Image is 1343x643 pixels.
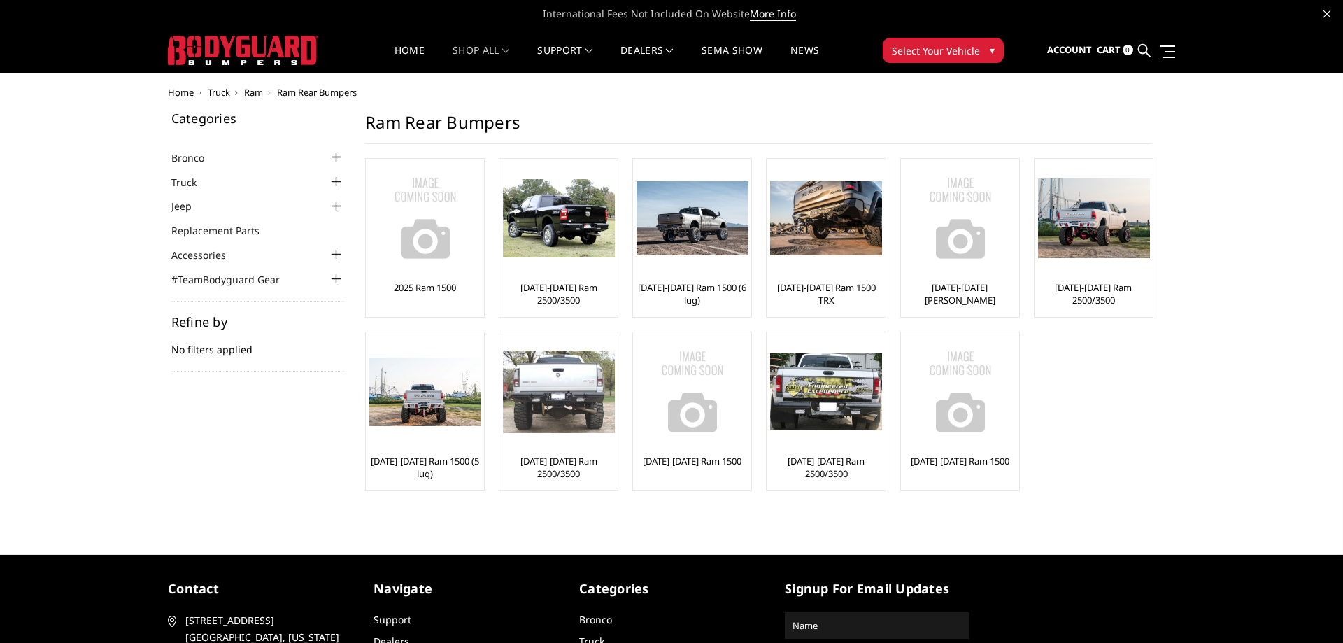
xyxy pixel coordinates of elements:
a: [DATE]-[DATE] Ram 1500 (6 lug) [637,281,748,306]
a: [DATE]-[DATE] Ram 1500 [911,455,1009,467]
img: BODYGUARD BUMPERS [168,36,318,65]
a: News [790,45,819,73]
img: No Image [369,162,481,274]
a: Jeep [171,199,209,213]
span: Cart [1097,43,1121,56]
a: Truck [171,175,214,190]
a: #TeamBodyguard Gear [171,272,297,287]
a: Ram [244,86,263,99]
a: Bronco [579,613,612,626]
a: Bronco [171,150,222,165]
span: 0 [1123,45,1133,55]
a: Dealers [620,45,674,73]
h5: signup for email updates [785,579,969,598]
a: No Image [904,162,1016,274]
a: [DATE]-[DATE] Ram 2500/3500 [503,281,614,306]
h5: contact [168,579,353,598]
img: No Image [637,336,748,448]
h5: Refine by [171,316,345,328]
a: Cart 0 [1097,31,1133,69]
img: No Image [904,336,1016,448]
a: Support [537,45,592,73]
a: Account [1047,31,1092,69]
h5: Categories [579,579,764,598]
a: More Info [750,7,796,21]
span: Select Your Vehicle [892,43,980,58]
img: No Image [904,162,1016,274]
a: Support [374,613,411,626]
div: No filters applied [171,316,345,372]
span: Ram Rear Bumpers [277,86,357,99]
a: [DATE]-[DATE] Ram 1500 TRX [770,281,881,306]
a: Home [395,45,425,73]
a: No Image [369,162,481,274]
button: Select Your Vehicle [883,38,1004,63]
input: Name [787,614,967,637]
a: 2025 Ram 1500 [394,281,456,294]
h1: Ram Rear Bumpers [365,112,1151,144]
h5: Navigate [374,579,558,598]
a: shop all [453,45,509,73]
a: [DATE]-[DATE] Ram 2500/3500 [503,455,614,480]
span: ▾ [990,43,995,57]
h5: Categories [171,112,345,125]
a: No Image [904,336,1016,448]
a: SEMA Show [702,45,762,73]
a: Replacement Parts [171,223,277,238]
a: Truck [208,86,230,99]
a: Accessories [171,248,243,262]
a: [DATE]-[DATE] Ram 2500/3500 [770,455,881,480]
span: Account [1047,43,1092,56]
a: Home [168,86,194,99]
a: [DATE]-[DATE] Ram 2500/3500 [1038,281,1149,306]
a: [DATE]-[DATE] Ram 1500 (5 lug) [369,455,481,480]
a: [DATE]-[DATE] [PERSON_NAME] [904,281,1016,306]
a: [DATE]-[DATE] Ram 1500 [643,455,741,467]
